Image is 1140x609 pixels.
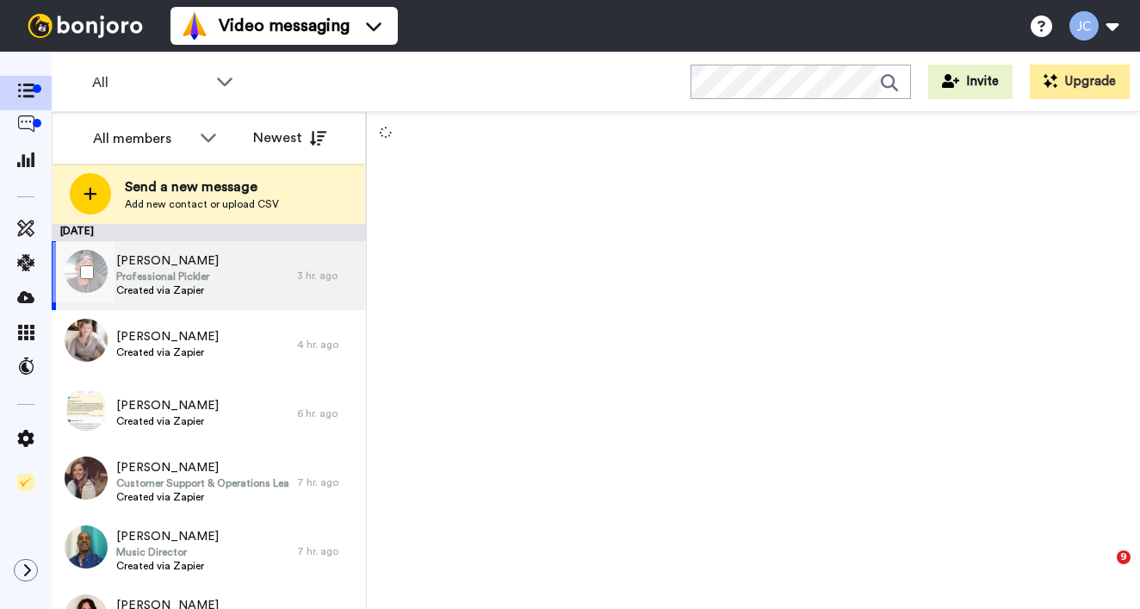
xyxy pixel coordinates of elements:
[116,345,219,359] span: Created via Zapier
[928,65,1013,99] button: Invite
[116,252,219,270] span: [PERSON_NAME]
[116,490,288,504] span: Created via Zapier
[297,475,357,489] div: 7 hr. ago
[116,414,219,428] span: Created via Zapier
[297,269,357,283] div: 3 hr. ago
[116,328,219,345] span: [PERSON_NAME]
[92,72,208,93] span: All
[17,474,34,491] img: Checklist.svg
[1117,550,1131,564] span: 9
[116,528,219,545] span: [PERSON_NAME]
[125,177,279,197] span: Send a new message
[297,338,357,351] div: 4 hr. ago
[181,12,208,40] img: vm-color.svg
[65,525,108,569] img: 772d16ba-7e2b-4a22-bf52-1d2cea6c794b.jpg
[240,121,339,155] button: Newest
[116,476,288,490] span: Customer Support & Operations Leader
[116,397,219,414] span: [PERSON_NAME]
[297,407,357,420] div: 6 hr. ago
[116,270,219,283] span: Professional Pickler
[116,545,219,559] span: Music Director
[65,388,108,431] img: 09334bac-7f97-40dd-966c-650dee8ca49a.jpg
[116,283,219,297] span: Created via Zapier
[21,14,150,38] img: bj-logo-header-white.svg
[116,459,288,476] span: [PERSON_NAME]
[219,14,350,38] span: Video messaging
[297,544,357,558] div: 7 hr. ago
[125,197,279,211] span: Add new contact or upload CSV
[93,128,191,149] div: All members
[65,457,108,500] img: e717405b-6066-4da5-bbf7-baf39106d4e8.jpg
[116,559,219,573] span: Created via Zapier
[1081,550,1123,592] iframe: Intercom live chat
[65,319,108,362] img: 531d8665-8c5b-41b0-b2ea-08f1f9d0d00a.jpg
[52,224,366,241] div: [DATE]
[1030,65,1130,99] button: Upgrade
